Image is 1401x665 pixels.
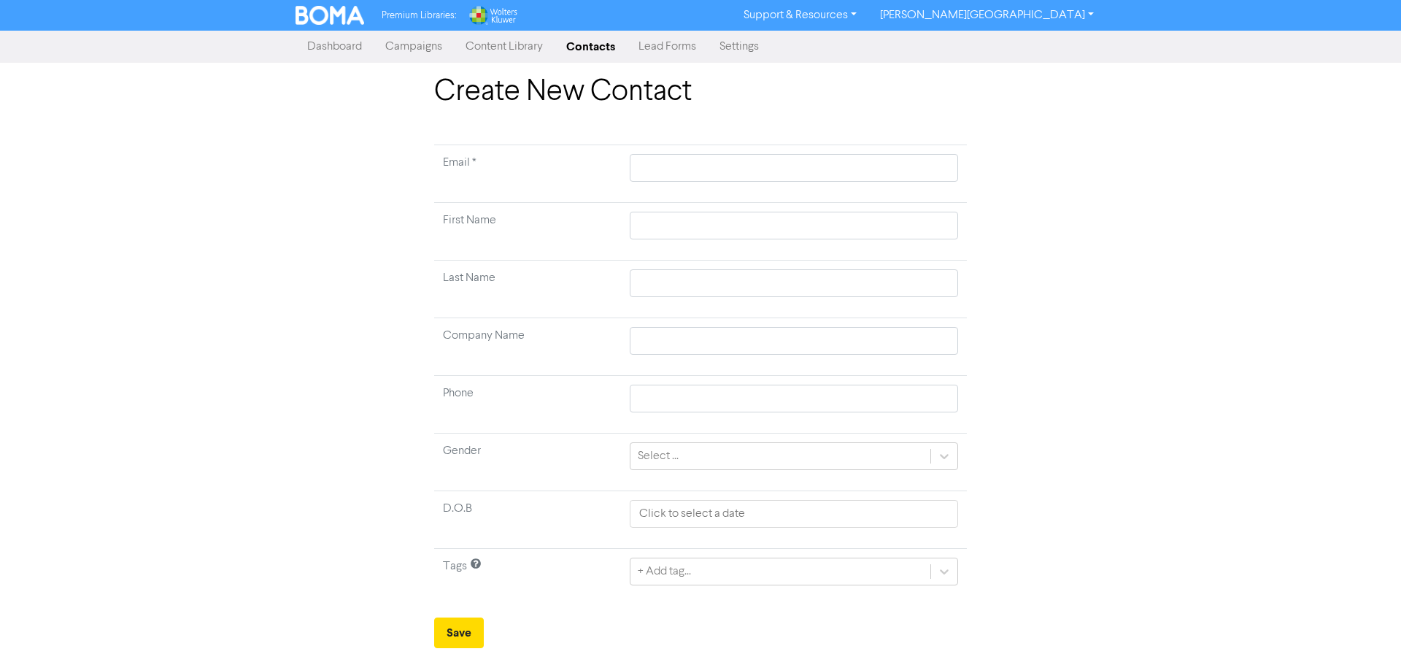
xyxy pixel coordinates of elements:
td: Company Name [434,318,621,376]
a: [PERSON_NAME][GEOGRAPHIC_DATA] [868,4,1105,27]
input: Click to select a date [630,500,958,528]
td: Phone [434,376,621,434]
button: Save [434,618,484,648]
td: D.O.B [434,491,621,549]
img: Wolters Kluwer [468,6,517,25]
td: Required [434,145,621,203]
a: Settings [708,32,771,61]
a: Contacts [555,32,627,61]
a: Support & Resources [732,4,868,27]
a: Content Library [454,32,555,61]
td: Gender [434,434,621,491]
a: Dashboard [296,32,374,61]
div: + Add tag... [638,563,691,580]
a: Campaigns [374,32,454,61]
iframe: Chat Widget [1218,507,1401,665]
td: Tags [434,549,621,607]
h1: Create New Contact [434,74,967,109]
span: Premium Libraries: [382,11,456,20]
img: BOMA Logo [296,6,364,25]
td: Last Name [434,261,621,318]
a: Lead Forms [627,32,708,61]
div: Select ... [638,447,679,465]
td: First Name [434,203,621,261]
